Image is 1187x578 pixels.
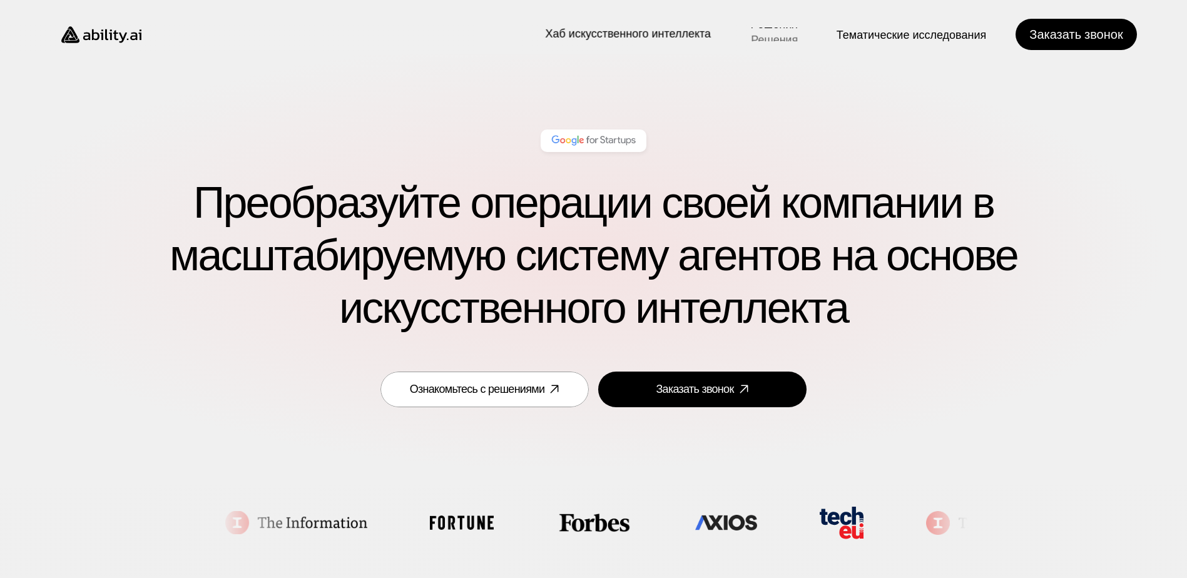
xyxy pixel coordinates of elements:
div: Ознакомьтесь с решениями [410,382,544,397]
h1: Преобразуйте операции своей компании в масштабируемую систему агентов на основе искусственного ин... [50,177,1137,335]
nav: Основная навигация [159,19,1137,50]
a: РешенияРешения [751,24,798,46]
a: Хаб искусственного интеллекта [539,24,716,46]
a: Заказать звонок [1016,19,1137,50]
p: Заказать звонок [1029,26,1123,43]
p: Тематические исследования [837,28,986,43]
p: Хаб искусственного интеллекта [545,26,711,41]
a: Ознакомьтесь с решениями [380,372,589,407]
p: Решения [751,33,798,48]
a: Тематические исследования [832,24,991,46]
div: Заказать звонок [656,382,733,397]
a: Заказать звонок [598,372,807,407]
